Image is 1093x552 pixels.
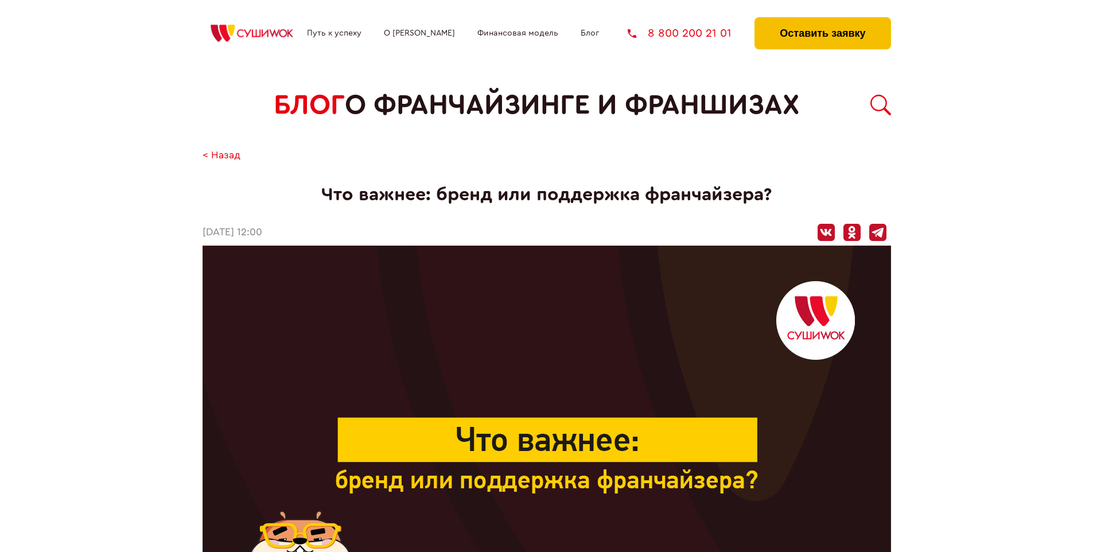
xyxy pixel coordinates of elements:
a: Блог [581,29,599,38]
span: БЛОГ [274,90,345,121]
span: о франчайзинге и франшизах [345,90,799,121]
a: Путь к успеху [307,29,361,38]
h1: Что важнее: бренд или поддержка франчайзера? [203,184,891,205]
a: О [PERSON_NAME] [384,29,455,38]
span: 8 800 200 21 01 [648,28,732,39]
time: [DATE] 12:00 [203,227,262,239]
a: 8 800 200 21 01 [628,28,732,39]
button: Оставить заявку [754,17,890,49]
a: Финансовая модель [477,29,558,38]
a: < Назад [203,150,240,162]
